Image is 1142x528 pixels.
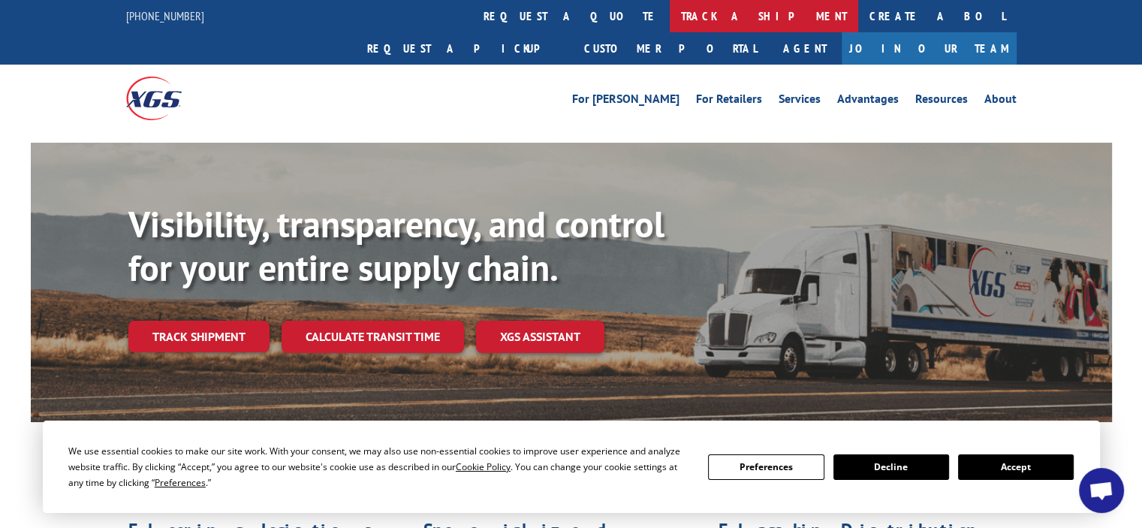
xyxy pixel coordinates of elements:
[572,93,679,110] a: For [PERSON_NAME]
[708,454,824,480] button: Preferences
[958,454,1074,480] button: Accept
[68,443,690,490] div: We use essential cookies to make our site work. With your consent, we may also use non-essential ...
[779,93,821,110] a: Services
[573,32,768,65] a: Customer Portal
[768,32,842,65] a: Agent
[915,93,968,110] a: Resources
[282,321,464,353] a: Calculate transit time
[842,32,1017,65] a: Join Our Team
[126,8,204,23] a: [PHONE_NUMBER]
[837,93,899,110] a: Advantages
[128,321,270,352] a: Track shipment
[476,321,604,353] a: XGS ASSISTANT
[356,32,573,65] a: Request a pickup
[984,93,1017,110] a: About
[128,201,664,291] b: Visibility, transparency, and control for your entire supply chain.
[833,454,949,480] button: Decline
[456,460,511,473] span: Cookie Policy
[696,93,762,110] a: For Retailers
[43,421,1100,513] div: Cookie Consent Prompt
[155,476,206,489] span: Preferences
[1079,468,1124,513] div: Open chat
